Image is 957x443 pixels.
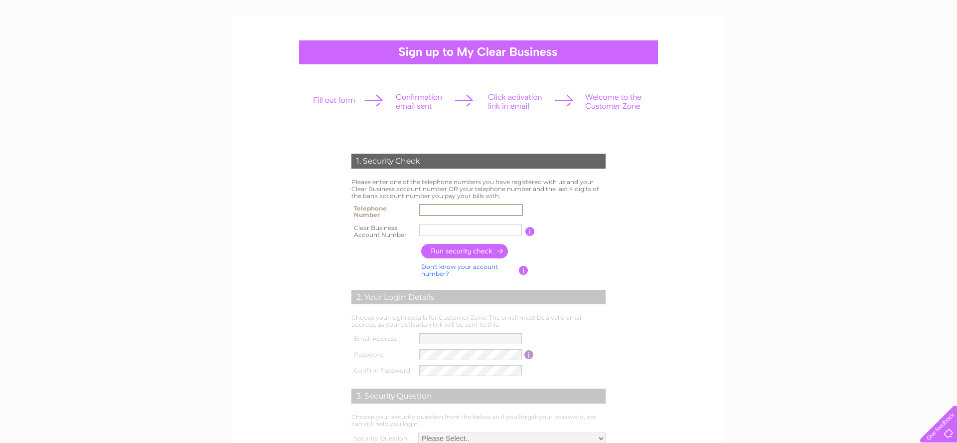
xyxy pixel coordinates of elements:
a: Blog [906,42,921,50]
td: Choose your login details for Customer Zone. The email must be a valid email address, as your act... [349,312,608,331]
a: Contact [927,42,951,50]
a: 0333 014 3131 [769,5,838,17]
div: Clear Business is a trading name of Verastar Limited (registered in [GEOGRAPHIC_DATA] No. 3667643... [244,5,715,48]
th: Clear Business Account Number [349,221,417,241]
th: Confirm Password [349,363,417,379]
div: 1. Security Check [351,154,606,169]
div: 2. Your Login Details [351,290,606,305]
th: Password [349,347,417,363]
th: Email Address [349,331,417,347]
a: Energy [842,42,864,50]
input: Information [525,227,535,236]
td: Choose your security question from the below so if you forget your password, we can still help yo... [349,411,608,430]
input: Information [524,350,534,359]
img: logo.png [33,26,84,56]
a: Don't know your account number? [421,263,498,277]
div: 3. Security Question [351,389,606,404]
a: Telecoms [870,42,900,50]
th: Telephone Number [349,202,417,221]
input: Information [519,266,528,275]
td: Please enter one of the telephone numbers you have registered with us and your Clear Business acc... [349,176,608,202]
a: Water [817,42,836,50]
